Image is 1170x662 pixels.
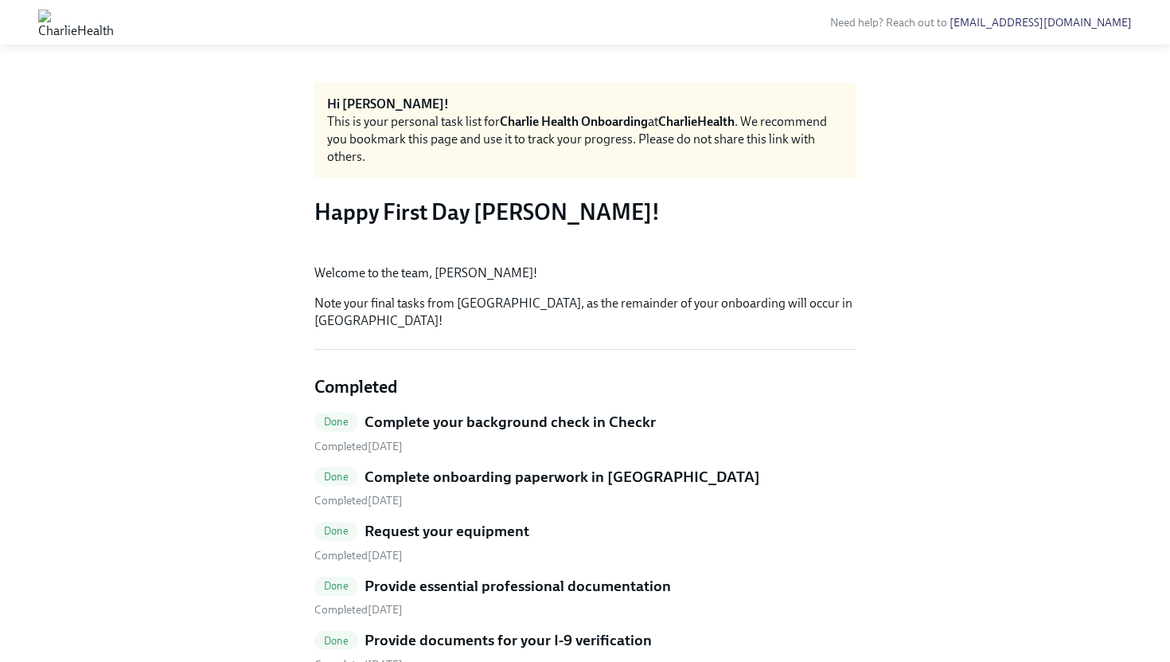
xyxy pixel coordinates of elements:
[314,603,403,617] span: Sunday, July 27th 2025, 12:14 pm
[365,576,671,597] h5: Provide essential professional documentation
[314,549,403,562] span: Sunday, July 27th 2025, 12:14 pm
[658,114,735,129] strong: CharlieHealth
[314,440,403,453] span: Wednesday, July 23rd 2025, 10:16 am
[365,630,652,651] h5: Provide documents for your I-9 verification
[314,471,358,483] span: Done
[365,412,656,433] h5: Complete your background check in Checkr
[314,198,856,226] h3: Happy First Day [PERSON_NAME]!
[314,494,403,507] span: Wednesday, July 23rd 2025, 10:18 am
[830,16,1132,29] span: Need help? Reach out to
[314,295,856,330] p: Note your final tasks from [GEOGRAPHIC_DATA], as the remainder of your onboarding will occur in [...
[327,96,449,112] strong: Hi [PERSON_NAME]!
[38,10,114,35] img: CharlieHealth
[314,580,358,592] span: Done
[314,412,856,454] a: DoneComplete your background check in Checkr Completed[DATE]
[327,113,843,166] div: This is your personal task list for at . We recommend you bookmark this page and use it to track ...
[365,521,529,542] h5: Request your equipment
[314,576,856,618] a: DoneProvide essential professional documentation Completed[DATE]
[314,264,856,282] p: Welcome to the team, [PERSON_NAME]!
[314,635,358,647] span: Done
[365,467,760,488] h5: Complete onboarding paperwork in [GEOGRAPHIC_DATA]
[314,521,856,563] a: DoneRequest your equipment Completed[DATE]
[314,416,358,428] span: Done
[500,114,648,129] strong: Charlie Health Onboarding
[314,525,358,537] span: Done
[314,375,856,399] h4: Completed
[314,467,856,509] a: DoneComplete onboarding paperwork in [GEOGRAPHIC_DATA] Completed[DATE]
[950,16,1132,29] a: [EMAIL_ADDRESS][DOMAIN_NAME]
